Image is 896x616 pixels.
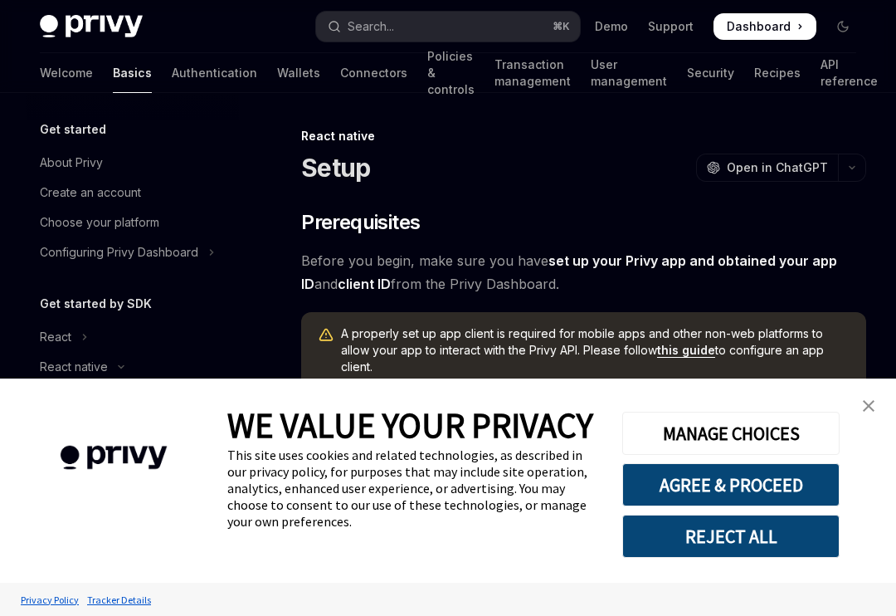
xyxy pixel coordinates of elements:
[318,327,334,344] svg: Warning
[696,154,838,182] button: Open in ChatGPT
[727,18,791,35] span: Dashboard
[427,53,475,93] a: Policies & controls
[27,178,239,208] a: Create an account
[348,17,394,37] div: Search...
[40,242,198,262] div: Configuring Privy Dashboard
[277,53,320,93] a: Wallets
[301,249,866,296] span: Before you begin, make sure you have and from the Privy Dashboard.
[622,412,840,455] button: MANAGE CHOICES
[27,352,239,382] button: Toggle React native section
[227,447,597,530] div: This site uses cookies and related technologies, as described in our privacy policy, for purposes...
[27,322,239,352] button: Toggle React section
[754,53,801,93] a: Recipes
[301,209,420,236] span: Prerequisites
[40,294,152,314] h5: Get started by SDK
[40,15,143,38] img: dark logo
[821,53,878,93] a: API reference
[40,213,159,232] div: Choose your platform
[863,400,874,412] img: close banner
[340,53,407,93] a: Connectors
[727,159,828,176] span: Open in ChatGPT
[172,53,257,93] a: Authentication
[316,12,579,42] button: Open search
[338,276,391,293] a: client ID
[830,13,856,40] button: Toggle dark mode
[301,153,370,183] h1: Setup
[40,120,106,139] h5: Get started
[687,53,734,93] a: Security
[40,53,93,93] a: Welcome
[113,53,152,93] a: Basics
[553,20,570,33] span: ⌘ K
[713,13,816,40] a: Dashboard
[27,208,239,237] a: Choose your platform
[595,18,628,35] a: Demo
[17,585,83,614] a: Privacy Policy
[591,53,667,93] a: User management
[657,343,715,358] a: this guide
[301,128,866,144] div: React native
[27,148,239,178] a: About Privy
[27,237,239,267] button: Toggle Configuring Privy Dashboard section
[227,403,593,447] span: WE VALUE YOUR PRIVACY
[40,153,103,173] div: About Privy
[622,463,840,506] button: AGREE & PROCEED
[648,18,694,35] a: Support
[852,389,885,423] a: close banner
[341,325,850,375] span: A properly set up app client is required for mobile apps and other non-web platforms to allow you...
[83,585,155,614] a: Tracker Details
[40,357,108,377] div: React native
[40,183,141,203] div: Create an account
[25,422,202,494] img: company logo
[301,252,837,293] a: set up your Privy app and obtained your app ID
[494,53,571,93] a: Transaction management
[622,515,840,558] button: REJECT ALL
[40,327,71,347] div: React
